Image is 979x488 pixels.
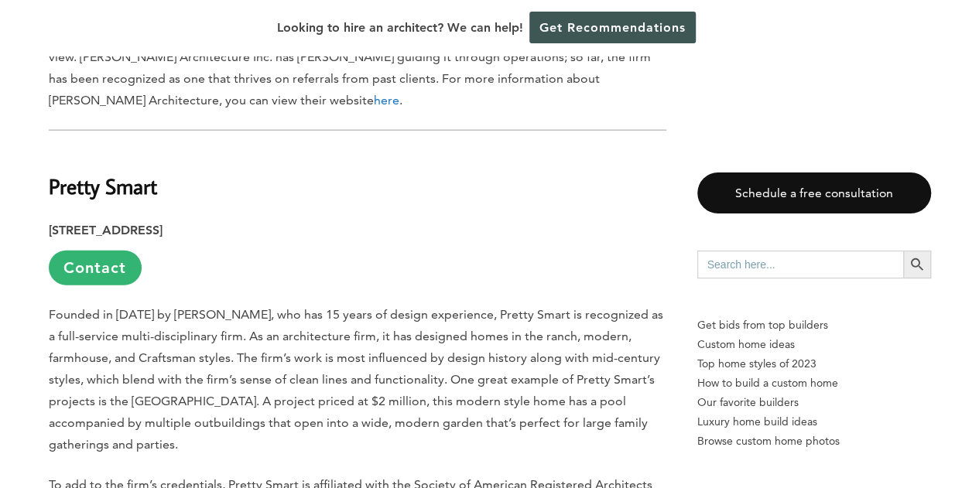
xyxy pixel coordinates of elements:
span: Founded in [DATE] by [PERSON_NAME], who has 15 years of design experience, Pretty Smart is recogn... [49,307,663,452]
a: Browse custom home photos [697,432,931,451]
a: Get Recommendations [529,12,696,43]
input: Search here... [697,251,903,278]
p: Get bids from top builders [697,316,931,335]
svg: Search [909,256,926,273]
a: Top home styles of 2023 [697,354,931,374]
a: Schedule a free consultation [697,172,931,213]
strong: [STREET_ADDRESS] [49,223,163,237]
a: Contact [49,251,142,285]
a: here [374,93,399,107]
a: Our favorite builders [697,393,931,412]
a: Custom home ideas [697,335,931,354]
a: How to build a custom home [697,374,931,393]
a: Luxury home build ideas [697,412,931,432]
b: Pretty Smart [49,172,157,200]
